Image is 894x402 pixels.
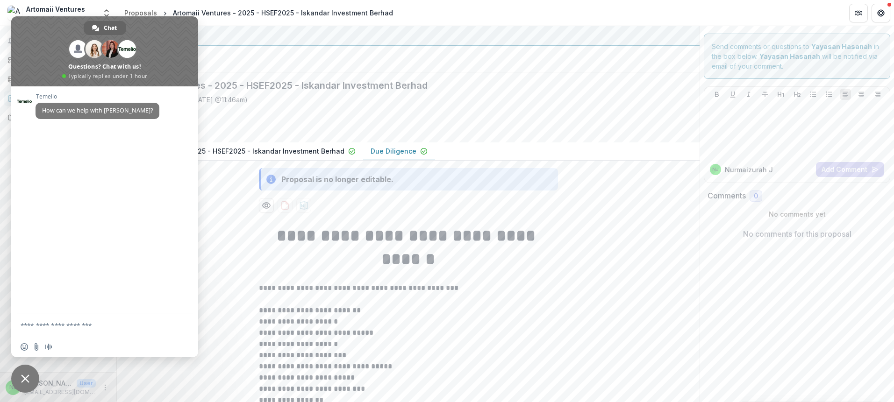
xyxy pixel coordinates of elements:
span: How can we help with [PERSON_NAME]? [42,106,153,114]
button: Bold [711,89,722,100]
a: Proposals [121,6,161,20]
button: Bullet List [808,89,819,100]
div: Close chat [11,365,39,393]
button: Align Center [856,89,867,100]
p: User [77,379,96,388]
button: Heading 2 [792,89,803,100]
div: Artomaii Ventures - 2025 - HSEF2025 - Iskandar Investment Berhad [173,8,393,18]
textarea: Compose your message... [21,321,168,330]
img: Artomaii Ventures [7,6,22,21]
div: Proposal is no longer editable. [281,174,393,185]
button: Italicize [743,89,754,100]
button: Open entity switcher [100,4,113,22]
button: Heading 1 [775,89,787,100]
span: Chat [104,21,117,35]
button: Underline [727,89,738,100]
button: Align Right [872,89,883,100]
strong: Yayasan Hasanah [759,52,820,60]
h2: Comments [708,191,746,200]
p: No comments for this proposal [743,228,851,240]
span: Insert an emoji [21,343,28,351]
a: Proposals [4,91,113,106]
p: Due Diligence [371,146,416,156]
strong: Yayasan Hasanah [811,42,872,50]
p: Nurmaizurah J [725,165,773,175]
a: Tasks [4,71,113,87]
nav: breadcrumb [121,6,397,20]
div: Nurmaizurah Jamaludin [9,384,17,390]
div: Nurmaizurah Jamaludin [712,167,719,172]
span: 0 [754,192,758,200]
div: Chat [84,21,126,35]
button: Align Left [840,89,851,100]
button: More [100,382,111,393]
span: Organization [26,14,61,22]
div: Artomaii Ventures [26,4,85,14]
p: Artomaii Ventures - 2025 - HSEF2025 - Iskandar Investment Berhad [124,146,344,156]
span: Temelio [36,93,159,100]
div: Proposals [124,8,157,18]
button: Preview 21758a10-9d24-4002-be49-461ed7b88e94-1.pdf [259,198,274,213]
button: Strike [759,89,771,100]
a: Documents [4,110,113,125]
span: Send a file [33,343,40,351]
p: [EMAIL_ADDRESS][DOMAIN_NAME] [24,388,96,396]
button: download-proposal [278,198,293,213]
button: Add Comment [816,162,884,177]
button: Notifications [4,34,113,49]
div: Yayasan Hasanah [124,30,692,41]
h2: Artomaii Ventures - 2025 - HSEF2025 - Iskandar Investment Berhad [124,80,677,91]
p: No comments yet [708,209,887,219]
button: Partners [849,4,868,22]
button: Get Help [872,4,890,22]
button: Ordered List [823,89,835,100]
div: Send comments or questions to in the box below. will be notified via email of your comment. [704,34,890,79]
span: Audio message [45,343,52,351]
button: download-proposal [296,198,311,213]
a: Dashboard [4,52,113,68]
p: [PERSON_NAME] [24,378,73,388]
